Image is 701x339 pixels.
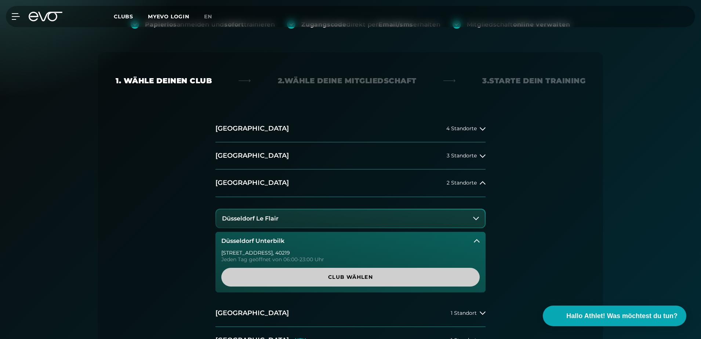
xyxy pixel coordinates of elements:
[446,126,477,131] span: 4 Standorte
[116,76,212,86] div: 1. Wähle deinen Club
[239,273,462,281] span: Club wählen
[215,151,289,160] h2: [GEOGRAPHIC_DATA]
[447,180,477,186] span: 2 Standorte
[447,153,477,158] span: 3 Standorte
[221,268,480,287] a: Club wählen
[221,238,284,244] h3: Düsseldorf Unterbilk
[566,311,678,321] span: Hallo Athlet! Was möchtest du tun?
[221,250,480,255] div: [STREET_ADDRESS] , 40219
[215,142,486,169] button: [GEOGRAPHIC_DATA]3 Standorte
[215,300,486,327] button: [GEOGRAPHIC_DATA]1 Standort
[221,257,480,262] div: Jeden Tag geöffnet von 06:00-23:00 Uhr
[216,209,485,228] button: Düsseldorf Le Flair
[114,13,148,20] a: Clubs
[204,13,212,20] span: en
[543,306,686,326] button: Hallo Athlet! Was möchtest du tun?
[215,309,289,318] h2: [GEOGRAPHIC_DATA]
[215,169,486,197] button: [GEOGRAPHIC_DATA]2 Standorte
[215,115,486,142] button: [GEOGRAPHIC_DATA]4 Standorte
[215,178,289,187] h2: [GEOGRAPHIC_DATA]
[451,310,477,316] span: 1 Standort
[114,13,133,20] span: Clubs
[278,76,417,86] div: 2. Wähle deine Mitgliedschaft
[222,215,279,222] h3: Düsseldorf Le Flair
[482,76,585,86] div: 3. Starte dein Training
[215,124,289,133] h2: [GEOGRAPHIC_DATA]
[215,232,486,250] button: Düsseldorf Unterbilk
[148,13,189,20] a: MYEVO LOGIN
[204,12,221,21] a: en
